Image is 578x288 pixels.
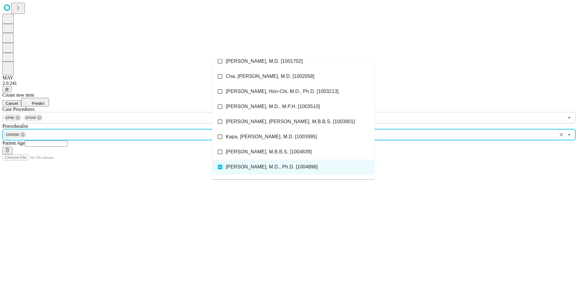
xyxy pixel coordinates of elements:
[226,118,355,125] span: [PERSON_NAME], [PERSON_NAME], M.B.B.S. [1003801]
[3,131,26,138] div: 1004896
[3,114,21,121] div: EP90
[2,140,25,146] span: Patient Age
[5,87,9,91] span: @
[2,123,28,129] span: Proceduralist
[226,88,339,95] span: [PERSON_NAME], Hon-Chi, M.D., Ph.D. [1003213]
[2,92,34,98] span: Create new item
[226,178,303,186] span: [PERSON_NAME], M.D. [1005115]
[3,114,17,121] span: EP90
[2,81,576,86] div: 2.0.241
[2,75,576,81] div: MAY
[2,100,21,107] button: Cancel
[32,101,44,106] span: Predict
[226,58,303,65] span: [PERSON_NAME], M.D. [1001702]
[226,73,314,80] span: Cha, [PERSON_NAME], M.D. [1002058]
[2,107,34,112] span: Scheduled Procedure
[226,133,317,140] span: Kapa, [PERSON_NAME], M.D. [1003995]
[565,114,573,122] button: Open
[226,163,318,171] span: [PERSON_NAME], M.D., Ph.D. [1004896]
[21,98,49,107] button: Predict
[557,130,566,139] button: Clear
[5,101,18,106] span: Cancel
[3,131,21,138] span: 1004896
[23,114,38,121] span: EP249
[23,114,43,121] div: EP249
[2,86,11,92] button: @
[226,103,320,110] span: [PERSON_NAME], M.D., M.P.H. [1003510]
[226,148,312,155] span: [PERSON_NAME], M.B.B.S. [1004839]
[565,130,573,139] button: Close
